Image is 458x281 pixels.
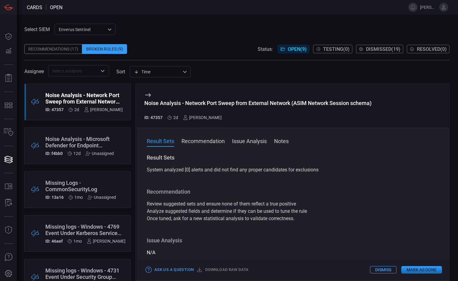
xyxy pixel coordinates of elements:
div: Noise Analysis - Microsoft Defender for Endpoint Monitoring Task Scheduling [45,136,114,149]
button: Ask Us A Question [1,250,16,265]
div: Recommendations (17) [24,44,82,54]
button: Resolved(0) [407,45,449,53]
label: Select SIEM [24,26,50,32]
button: Dismiss [370,266,396,273]
h5: ID: 47357 [45,107,64,112]
span: Resolved ( 0 ) [417,46,447,52]
div: Broken Rules (9) [82,44,127,54]
div: Unassigned [86,151,114,156]
div: Unassigned [88,195,116,200]
h5: ID: 46aef [45,239,63,244]
input: Select assignee [50,67,97,75]
div: Missing Logs - CommonSecurityLog [45,180,116,192]
h3: Issue Analysis [147,237,439,244]
h5: ID: f4bb0 [45,151,63,156]
span: Status: [258,46,273,52]
div: Time [134,69,181,75]
div: [PERSON_NAME] [87,239,125,244]
button: Recommendation [181,137,225,144]
button: Detections [1,44,16,58]
button: Rule Catalog [1,179,16,194]
span: System analyzed [0] alerts and did not find any proper candidates for exclusions [147,167,319,173]
div: Missing logs - Windows - 4731 Event Under Security Group Management service [45,267,126,280]
span: Cards [27,5,42,10]
span: Sep 12, 2025 12:20 PM [73,151,81,156]
button: Open(9) [278,45,309,53]
button: Mark as Done [401,266,442,273]
button: Issue Analysis [232,137,267,144]
span: Aug 21, 2025 12:25 AM [74,195,83,200]
button: Result Sets [147,137,174,144]
div: [PERSON_NAME] [183,115,222,120]
button: Testing(0) [313,45,352,53]
button: Threat Intelligence [1,223,16,237]
span: Sep 22, 2025 7:13 PM [74,107,79,112]
button: ALERT ANALYSIS [1,196,16,210]
div: Missing logs - Windows - 4769 Event Under Kerberos Service Ticket Operations service [45,223,125,236]
span: Assignee [24,68,44,74]
button: Notes [274,137,289,144]
h3: Result Sets [147,154,439,161]
button: Preferences [1,266,16,281]
span: Sep 22, 2025 7:13 PM [173,115,178,120]
h3: Recommendation [147,188,439,195]
button: Dismissed(19) [356,45,403,53]
button: Open [98,67,107,75]
span: open [50,5,62,10]
button: Reports [1,71,16,86]
div: Noise Analysis - Network Port Sweep from External Network (ASIM Network Session schema) [45,92,123,105]
h5: ID: 47357 [144,115,163,120]
span: [PERSON_NAME].[PERSON_NAME] [420,5,437,10]
button: Dashboard [1,29,16,44]
button: Cards [1,152,16,167]
div: Noise Analysis - Network Port Sweep from External Network (ASIM Network Session schema) [144,100,372,106]
button: Download raw data [195,265,250,275]
h5: ID: 13a16 [45,195,64,200]
span: Aug 21, 2025 12:25 AM [73,239,82,244]
div: N/A [147,237,439,256]
button: MITRE - Detection Posture [1,98,16,113]
div: [PERSON_NAME] [84,107,123,112]
span: Dismissed ( 19 ) [366,46,400,52]
button: Inventory [1,125,16,140]
p: Enverus Sentinel [59,26,106,33]
span: Testing ( 0 ) [323,46,350,52]
button: Ask Us a Question [144,265,195,275]
p: Review suggested sets and ensure none of them reflect a true positive Analyze suggested fields an... [147,200,439,222]
span: Open ( 9 ) [288,46,307,52]
label: sort [116,69,125,75]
